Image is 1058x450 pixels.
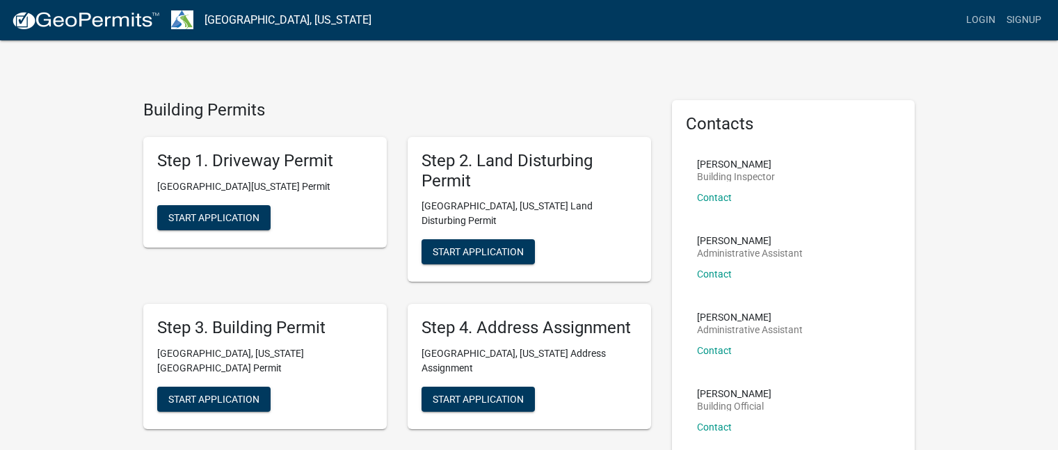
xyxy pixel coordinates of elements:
[422,387,535,412] button: Start Application
[697,248,803,258] p: Administrative Assistant
[697,268,732,280] a: Contact
[143,100,651,120] h4: Building Permits
[205,8,371,32] a: [GEOGRAPHIC_DATA], [US_STATE]
[157,346,373,376] p: [GEOGRAPHIC_DATA], [US_STATE][GEOGRAPHIC_DATA] Permit
[422,199,637,228] p: [GEOGRAPHIC_DATA], [US_STATE] Land Disturbing Permit
[697,159,775,169] p: [PERSON_NAME]
[157,179,373,194] p: [GEOGRAPHIC_DATA][US_STATE] Permit
[697,312,803,322] p: [PERSON_NAME]
[422,318,637,338] h5: Step 4. Address Assignment
[157,205,271,230] button: Start Application
[686,114,901,134] h5: Contacts
[697,236,803,246] p: [PERSON_NAME]
[422,151,637,191] h5: Step 2. Land Disturbing Permit
[433,394,524,405] span: Start Application
[171,10,193,29] img: Troup County, Georgia
[433,246,524,257] span: Start Application
[168,211,259,223] span: Start Application
[697,325,803,335] p: Administrative Assistant
[157,151,373,171] h5: Step 1. Driveway Permit
[697,345,732,356] a: Contact
[157,387,271,412] button: Start Application
[697,389,771,399] p: [PERSON_NAME]
[168,394,259,405] span: Start Application
[157,318,373,338] h5: Step 3. Building Permit
[697,172,775,182] p: Building Inspector
[697,421,732,433] a: Contact
[1001,7,1047,33] a: Signup
[422,239,535,264] button: Start Application
[961,7,1001,33] a: Login
[422,346,637,376] p: [GEOGRAPHIC_DATA], [US_STATE] Address Assignment
[697,401,771,411] p: Building Official
[697,192,732,203] a: Contact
